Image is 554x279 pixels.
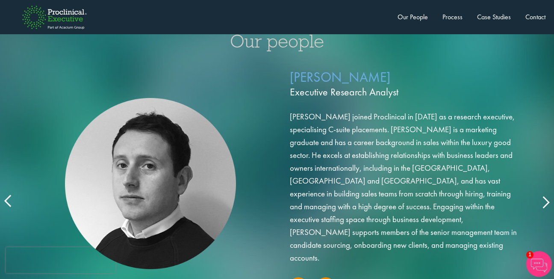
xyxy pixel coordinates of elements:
span: 1 [526,251,533,258]
span: Executive Research Analyst [290,85,518,99]
p: [PERSON_NAME] joined Proclinical in [DATE] as a research executive, specialising C-suite placemen... [290,110,518,264]
img: Chatbot [526,251,552,277]
a: Our People [398,12,428,21]
a: Process [442,12,463,21]
img: Aubrey Gray [65,98,236,269]
a: Contact [525,12,545,21]
a: Case Studies [477,12,511,21]
p: [PERSON_NAME] [290,68,518,102]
